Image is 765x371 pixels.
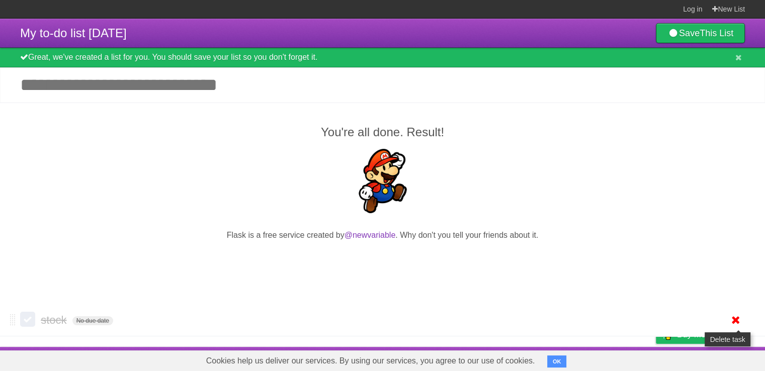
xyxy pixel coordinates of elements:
a: Developers [555,349,596,368]
span: stock [41,314,69,326]
a: SaveThis List [656,23,745,43]
h2: You're all done. Result! [20,123,745,141]
a: About [522,349,543,368]
span: Cookies help us deliver our services. By using our services, you agree to our use of cookies. [196,351,545,371]
span: Buy me a coffee [677,326,740,343]
a: Privacy [643,349,669,368]
label: Done [20,312,35,327]
a: Terms [609,349,631,368]
a: Suggest a feature [682,349,745,368]
img: Super Mario [351,149,415,213]
b: This List [700,28,733,38]
iframe: X Post Button [365,254,401,268]
button: OK [547,355,567,367]
a: @newvariable [345,231,396,239]
span: My to-do list [DATE] [20,26,127,40]
span: No due date [72,316,113,325]
p: Flask is a free service created by . Why don't you tell your friends about it. [20,229,745,241]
